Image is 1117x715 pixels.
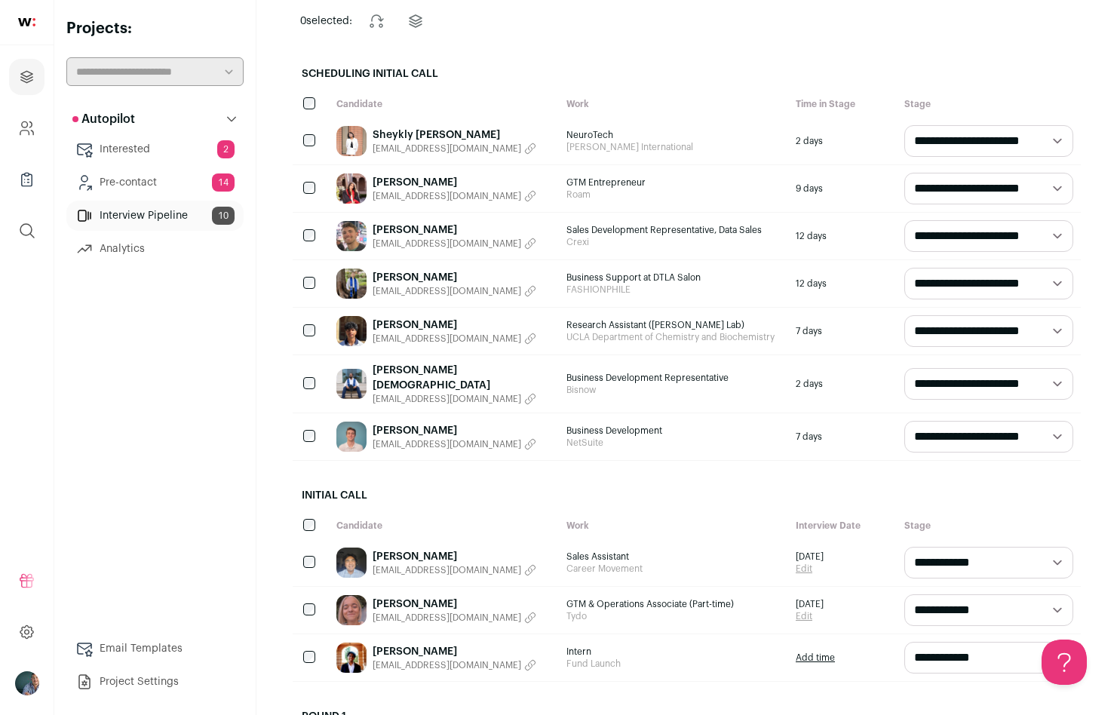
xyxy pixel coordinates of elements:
[796,652,835,664] a: Add time
[566,658,781,670] span: Fund Launch
[566,176,781,189] span: GTM Entrepreneur
[72,110,135,128] p: Autopilot
[559,91,789,118] div: Work
[373,222,536,238] a: [PERSON_NAME]
[373,393,521,405] span: [EMAIL_ADDRESS][DOMAIN_NAME]
[788,413,897,460] div: 7 days
[373,238,521,250] span: [EMAIL_ADDRESS][DOMAIN_NAME]
[373,190,536,202] button: [EMAIL_ADDRESS][DOMAIN_NAME]
[66,104,244,134] button: Autopilot
[373,549,536,564] a: [PERSON_NAME]
[358,3,394,39] button: Change stage
[373,333,521,345] span: [EMAIL_ADDRESS][DOMAIN_NAME]
[373,143,521,155] span: [EMAIL_ADDRESS][DOMAIN_NAME]
[15,671,39,695] button: Open dropdown
[566,646,781,658] span: Intern
[373,438,536,450] button: [EMAIL_ADDRESS][DOMAIN_NAME]
[566,129,781,141] span: NeuroTech
[373,318,536,333] a: [PERSON_NAME]
[788,213,897,259] div: 12 days
[336,422,367,452] img: 72eaac48669c1ed1206b8efd5a0fe6a5351c64bd1a17eba41ed5e7e497b27224.jpg
[300,16,306,26] span: 0
[336,269,367,299] img: dc0f5b6495a187bca252b8b1827fd2c6df7d0ba7997af9c5c41f01caeb442c6c
[373,564,521,576] span: [EMAIL_ADDRESS][DOMAIN_NAME]
[329,512,559,539] div: Candidate
[897,91,1081,118] div: Stage
[336,221,367,251] img: 127d0f07ccf19860052b95f924588242a8f4f32dc77edf8cda959c24f4522100.jpg
[373,190,521,202] span: [EMAIL_ADDRESS][DOMAIN_NAME]
[373,644,536,659] a: [PERSON_NAME]
[373,270,536,285] a: [PERSON_NAME]
[373,438,521,450] span: [EMAIL_ADDRESS][DOMAIN_NAME]
[796,551,824,563] span: [DATE]
[15,671,39,695] img: 19955758-medium_jpg
[336,548,367,578] img: 8351d762b51228382f267055b0b758572a50a9b9a4629ff92476871199a37631
[566,141,781,153] span: [PERSON_NAME] International
[566,272,781,284] span: Business Support at DTLA Salon
[566,224,781,236] span: Sales Development Representative, Data Sales
[788,355,897,413] div: 2 days
[788,512,897,539] div: Interview Date
[293,479,1081,512] h2: Initial Call
[796,598,824,610] span: [DATE]
[66,134,244,164] a: Interested2
[336,173,367,204] img: 1786a9f06a949faa426fabd2061fb54ab936b8d2d4db0f8067c97b7cbbbafdbf.jpg
[373,285,536,297] button: [EMAIL_ADDRESS][DOMAIN_NAME]
[373,238,536,250] button: [EMAIL_ADDRESS][DOMAIN_NAME]
[9,59,44,95] a: Projects
[336,316,367,346] img: f9fdd673cda3ad979a5109b4aa24e9eea65619755af9a8aa8229ed30a3f066a4.jpg
[788,118,897,164] div: 2 days
[566,598,781,610] span: GTM & Operations Associate (Part-time)
[788,91,897,118] div: Time in Stage
[566,236,781,248] span: Crexi
[336,643,367,673] img: ac722855b2c3e2aab09688e7c1a8c3196034edbcf3de14083a8016da71dbb272
[566,437,781,449] span: NetSuite
[788,308,897,354] div: 7 days
[373,333,536,345] button: [EMAIL_ADDRESS][DOMAIN_NAME]
[217,140,235,158] span: 2
[373,175,536,190] a: [PERSON_NAME]
[373,423,536,438] a: [PERSON_NAME]
[66,167,244,198] a: Pre-contact14
[559,512,789,539] div: Work
[566,189,781,201] span: Roam
[788,165,897,212] div: 9 days
[796,610,824,622] a: Edit
[336,369,367,399] img: 519ebb6d79938fd73cf1a3e404fa9bb8bf9474ab140284d74c0610e273b915d9.jpg
[293,57,1081,91] h2: Scheduling Initial Call
[373,659,521,671] span: [EMAIL_ADDRESS][DOMAIN_NAME]
[566,425,781,437] span: Business Development
[796,563,824,575] a: Edit
[373,285,521,297] span: [EMAIL_ADDRESS][DOMAIN_NAME]
[373,143,536,155] button: [EMAIL_ADDRESS][DOMAIN_NAME]
[373,564,536,576] button: [EMAIL_ADDRESS][DOMAIN_NAME]
[566,610,781,622] span: Tydo
[212,207,235,225] span: 10
[566,372,781,384] span: Business Development Representative
[9,110,44,146] a: Company and ATS Settings
[66,18,244,39] h2: Projects:
[66,634,244,664] a: Email Templates
[18,18,35,26] img: wellfound-shorthand-0d5821cbd27db2630d0214b213865d53afaa358527fdda9d0ea32b1df1b89c2c.svg
[373,597,536,612] a: [PERSON_NAME]
[566,319,781,331] span: Research Assistant ([PERSON_NAME] Lab)
[66,234,244,264] a: Analytics
[329,91,559,118] div: Candidate
[212,173,235,192] span: 14
[1042,640,1087,685] iframe: Help Scout Beacon - Open
[566,551,781,563] span: Sales Assistant
[66,201,244,231] a: Interview Pipeline10
[373,659,536,671] button: [EMAIL_ADDRESS][DOMAIN_NAME]
[897,512,1081,539] div: Stage
[66,667,244,697] a: Project Settings
[373,363,551,393] a: [PERSON_NAME][DEMOGRAPHIC_DATA]
[566,563,781,575] span: Career Movement
[373,127,536,143] a: Sheykly [PERSON_NAME]
[566,284,781,296] span: FASHIONPHILE
[9,161,44,198] a: Company Lists
[788,260,897,307] div: 12 days
[336,595,367,625] img: b7ddd8b3fb2adfa58ec91ce2dbb26e5f9f590bad39a1a3ea1c412f8dccb98d6c
[373,612,521,624] span: [EMAIL_ADDRESS][DOMAIN_NAME]
[300,14,352,29] span: selected:
[566,331,781,343] span: UCLA Department of Chemistry and Biochemistry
